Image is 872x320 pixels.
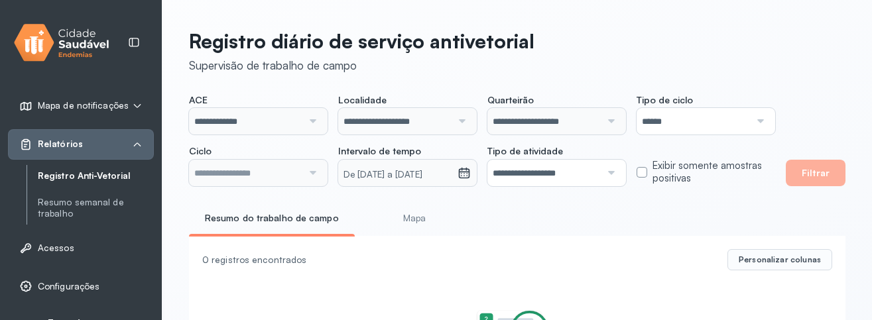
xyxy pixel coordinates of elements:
[19,241,143,254] a: Acessos
[786,160,845,186] button: Filtrar
[189,58,534,72] div: Supervisão de trabalho de campo
[38,170,154,182] a: Registro Anti-Vetorial
[365,207,464,229] a: Mapa
[38,168,154,184] a: Registro Anti-Vetorial
[189,145,212,157] span: Ciclo
[637,94,693,106] span: Tipo de ciclo
[202,254,717,266] div: 0 registros encontrados
[19,280,143,293] a: Configurações
[38,281,99,292] span: Configurações
[38,197,154,219] a: Resumo semanal de trabalho
[338,145,421,157] span: Intervalo de tempo
[189,94,208,106] span: ACE
[38,138,83,150] span: Relatórios
[14,21,109,64] img: logo.svg
[189,29,534,53] p: Registro diário de serviço antivetorial
[338,94,387,106] span: Localidade
[38,242,74,254] span: Acessos
[727,249,832,270] button: Personalizar colunas
[653,160,775,185] label: Exibir somente amostras positivas
[739,254,821,265] span: Personalizar colunas
[487,145,563,157] span: Tipo de atividade
[38,100,129,111] span: Mapa de notificações
[38,194,154,222] a: Resumo semanal de trabalho
[487,94,534,106] span: Quarteirão
[189,207,355,229] a: Resumo do trabalho de campo
[343,168,452,182] small: De [DATE] a [DATE]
